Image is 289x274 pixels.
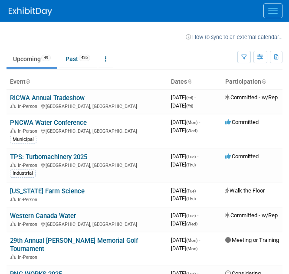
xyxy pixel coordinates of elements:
span: [DATE] [171,94,196,101]
span: In-Person [18,222,40,227]
span: (Mon) [186,120,197,125]
span: - [197,212,198,219]
span: [DATE] [171,102,193,109]
span: (Tue) [186,189,196,193]
span: - [197,187,198,194]
span: [DATE] [171,153,198,160]
div: [GEOGRAPHIC_DATA], [GEOGRAPHIC_DATA] [10,161,164,168]
a: How to sync to an external calendar... [186,34,282,40]
span: [DATE] [171,161,196,168]
span: - [199,237,200,243]
span: [DATE] [171,187,198,194]
span: [DATE] [171,127,197,134]
div: Municipal [10,136,36,144]
th: Participation [222,75,282,89]
span: Committed [225,119,259,125]
span: - [199,119,200,125]
a: PNCWA Water Conference [10,119,87,127]
span: (Mon) [186,246,197,251]
th: Dates [167,75,222,89]
a: Western Canada Water [10,212,76,220]
span: (Fri) [186,95,193,100]
a: [US_STATE] Farm Science [10,187,85,195]
span: (Wed) [186,128,197,133]
span: In-Person [18,254,40,260]
button: Menu [263,3,282,18]
span: [DATE] [171,220,197,227]
img: In-Person Event [10,163,16,167]
span: Walk the Floor [225,187,265,194]
span: In-Person [18,163,40,168]
img: In-Person Event [10,128,16,133]
span: (Tue) [186,154,196,159]
span: Committed [225,153,259,160]
a: 29th Annual [PERSON_NAME] Memorial Golf Tournament [10,237,138,253]
div: [GEOGRAPHIC_DATA], [GEOGRAPHIC_DATA] [10,127,164,134]
span: Committed - w/Rep [225,212,278,219]
span: 426 [79,55,90,61]
span: [DATE] [171,212,198,219]
a: Sort by Event Name [26,78,30,85]
span: In-Person [18,128,40,134]
img: In-Person Event [10,254,16,259]
div: Industrial [10,170,36,177]
img: In-Person Event [10,197,16,201]
a: Upcoming49 [7,51,57,67]
span: (Thu) [186,196,196,201]
span: Committed - w/Rep [225,94,278,101]
span: [DATE] [171,119,200,125]
span: (Mon) [186,238,197,243]
span: In-Person [18,104,40,109]
span: (Thu) [186,163,196,167]
span: [DATE] [171,195,196,202]
span: (Fri) [186,104,193,108]
span: 49 [41,55,51,61]
img: In-Person Event [10,104,16,108]
a: Sort by Start Date [187,78,191,85]
span: Meeting or Training [225,237,279,243]
div: [GEOGRAPHIC_DATA], [GEOGRAPHIC_DATA] [10,220,164,227]
img: In-Person Event [10,222,16,226]
span: In-Person [18,197,40,202]
span: - [197,153,198,160]
a: Sort by Participation Type [261,78,266,85]
span: [DATE] [171,245,197,251]
div: [GEOGRAPHIC_DATA], [GEOGRAPHIC_DATA] [10,102,164,109]
img: ExhibitDay [9,7,52,16]
span: - [194,94,196,101]
span: (Tue) [186,213,196,218]
a: RICWA Annual Tradeshow [10,94,85,102]
span: [DATE] [171,237,200,243]
span: (Wed) [186,222,197,226]
th: Event [7,75,167,89]
a: Past426 [59,51,97,67]
a: TPS: Turbomachinery 2025 [10,153,87,161]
